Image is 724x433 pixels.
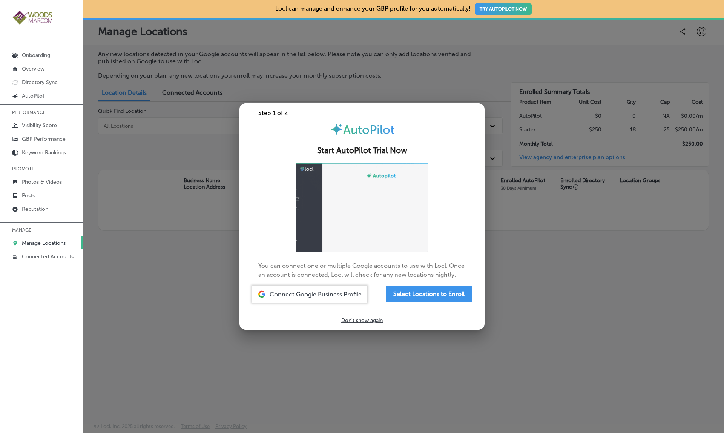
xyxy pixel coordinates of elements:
[22,240,66,246] p: Manage Locations
[12,10,54,25] img: 4a29b66a-e5ec-43cd-850c-b989ed1601aaLogo_Horizontal_BerryOlive_1000.jpg
[475,3,532,15] button: TRY AUTOPILOT NOW
[22,179,62,185] p: Photos & Videos
[22,79,58,86] p: Directory Sync
[22,66,44,72] p: Overview
[22,136,66,142] p: GBP Performance
[22,192,35,199] p: Posts
[22,122,57,129] p: Visibility Score
[22,149,66,156] p: Keyword Rankings
[341,317,383,324] p: Don't show again
[22,206,48,212] p: Reputation
[386,286,472,302] button: Select Locations to Enroll
[248,146,476,155] h2: Start AutoPilot Trial Now
[296,163,428,252] img: ap-gif
[330,123,343,136] img: autopilot-icon
[270,291,362,298] span: Connect Google Business Profile
[22,93,44,99] p: AutoPilot
[258,163,466,279] p: You can connect one or multiple Google accounts to use with Locl. Once an account is connected, L...
[239,109,485,117] div: Step 1 of 2
[343,123,394,137] span: AutoPilot
[22,52,50,58] p: Onboarding
[22,253,74,260] p: Connected Accounts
